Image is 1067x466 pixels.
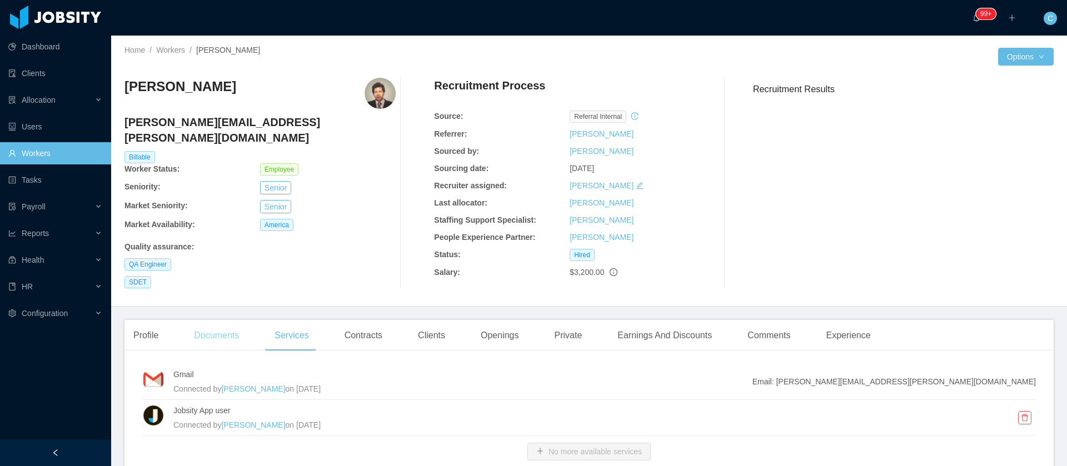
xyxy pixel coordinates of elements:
[753,82,1054,96] h3: Recruitment Results
[570,129,634,138] a: [PERSON_NAME]
[8,283,16,290] i: icon: book
[22,309,68,318] span: Configuration
[336,320,391,351] div: Contracts
[124,78,236,96] h3: [PERSON_NAME]
[609,320,721,351] div: Earnings And Discounts
[434,198,487,207] b: Last allocator:
[8,169,102,191] a: icon: profileTasks
[998,48,1054,66] button: Optionsicon: down
[124,201,188,210] b: Market Seniority:
[1048,12,1053,25] span: C
[752,376,1036,388] span: Email: [PERSON_NAME][EMAIL_ADDRESS][PERSON_NAME][DOMAIN_NAME]
[1008,14,1016,22] i: icon: plus
[817,320,880,351] div: Experience
[221,420,285,429] a: [PERSON_NAME]
[124,151,155,163] span: Billable
[8,229,16,237] i: icon: line-chart
[434,216,536,224] b: Staffing Support Specialist:
[124,114,396,146] h4: [PERSON_NAME][EMAIL_ADDRESS][PERSON_NAME][DOMAIN_NAME]
[434,112,463,121] b: Source:
[260,181,291,194] button: Senior
[22,282,33,291] span: HR
[173,404,991,417] h4: Jobsity App user
[434,268,460,277] b: Salary:
[434,78,545,93] h4: Recruitment Process
[260,163,298,176] span: Employee
[976,8,996,19] sup: 212
[142,368,164,390] img: kuLOZPwjcRA5AEBSsMqJNr0YAABA0AAACBoAABA0AACCBgAABA0AgKABAABBAwAAggYAQNAAAICgAQAQNAAAIGgAAEDQAAAIG...
[636,182,644,189] i: icon: edit
[610,268,617,276] span: info-circle
[8,203,16,211] i: icon: file-protect
[142,404,164,427] img: xuEYf3yjHv8fpvZcyFcbvD4AAAAASUVORK5CYII=
[22,229,49,238] span: Reports
[1018,411,1031,424] button: icon: delete
[365,78,396,109] img: 692c483f-8f28-4ad8-9e89-42aaf1d2eb7c_689a2ecc824cc-400w.png
[8,36,102,58] a: icon: pie-chartDashboard
[8,256,16,264] i: icon: medicine-box
[570,164,594,173] span: [DATE]
[22,202,46,211] span: Payroll
[434,164,488,173] b: Sourcing date:
[434,129,467,138] b: Referrer:
[190,46,192,54] span: /
[472,320,528,351] div: Openings
[8,309,16,317] i: icon: setting
[8,62,102,84] a: icon: auditClients
[570,249,595,261] span: Hired
[631,112,639,120] i: icon: history
[434,250,460,259] b: Status:
[570,233,634,242] a: [PERSON_NAME]
[570,181,634,190] a: [PERSON_NAME]
[434,181,507,190] b: Recruiter assigned:
[570,147,634,156] a: [PERSON_NAME]
[124,220,195,229] b: Market Availability:
[22,96,56,104] span: Allocation
[527,443,651,460] button: icon: plusNo more available services
[173,384,221,393] span: Connected by
[434,147,479,156] b: Sourced by:
[409,320,454,351] div: Clients
[124,182,161,191] b: Seniority:
[8,96,16,104] i: icon: solution
[124,320,167,351] div: Profile
[570,216,634,224] a: [PERSON_NAME]
[149,46,152,54] span: /
[221,384,285,393] a: [PERSON_NAME]
[570,198,634,207] a: [PERSON_NAME]
[260,219,293,231] span: America
[570,111,626,123] span: Referral internal
[8,142,102,164] a: icon: userWorkers
[260,200,291,213] button: Senior
[124,46,145,54] a: Home
[22,255,44,264] span: Health
[196,46,260,54] span: [PERSON_NAME]
[156,46,185,54] a: Workers
[173,420,221,429] span: Connected by
[739,320,799,351] div: Comments
[570,268,604,277] span: $3,200.00
[8,116,102,138] a: icon: robotUsers
[286,384,321,393] span: on [DATE]
[124,242,194,251] b: Quality assurance :
[124,164,180,173] b: Worker Status:
[124,276,151,288] span: SDET
[434,233,535,242] b: People Experience Partner:
[124,258,171,270] span: QA Engineer
[266,320,317,351] div: Services
[185,320,248,351] div: Documents
[546,320,591,351] div: Private
[173,368,752,380] h4: Gmail
[286,420,321,429] span: on [DATE]
[973,14,980,22] i: icon: bell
